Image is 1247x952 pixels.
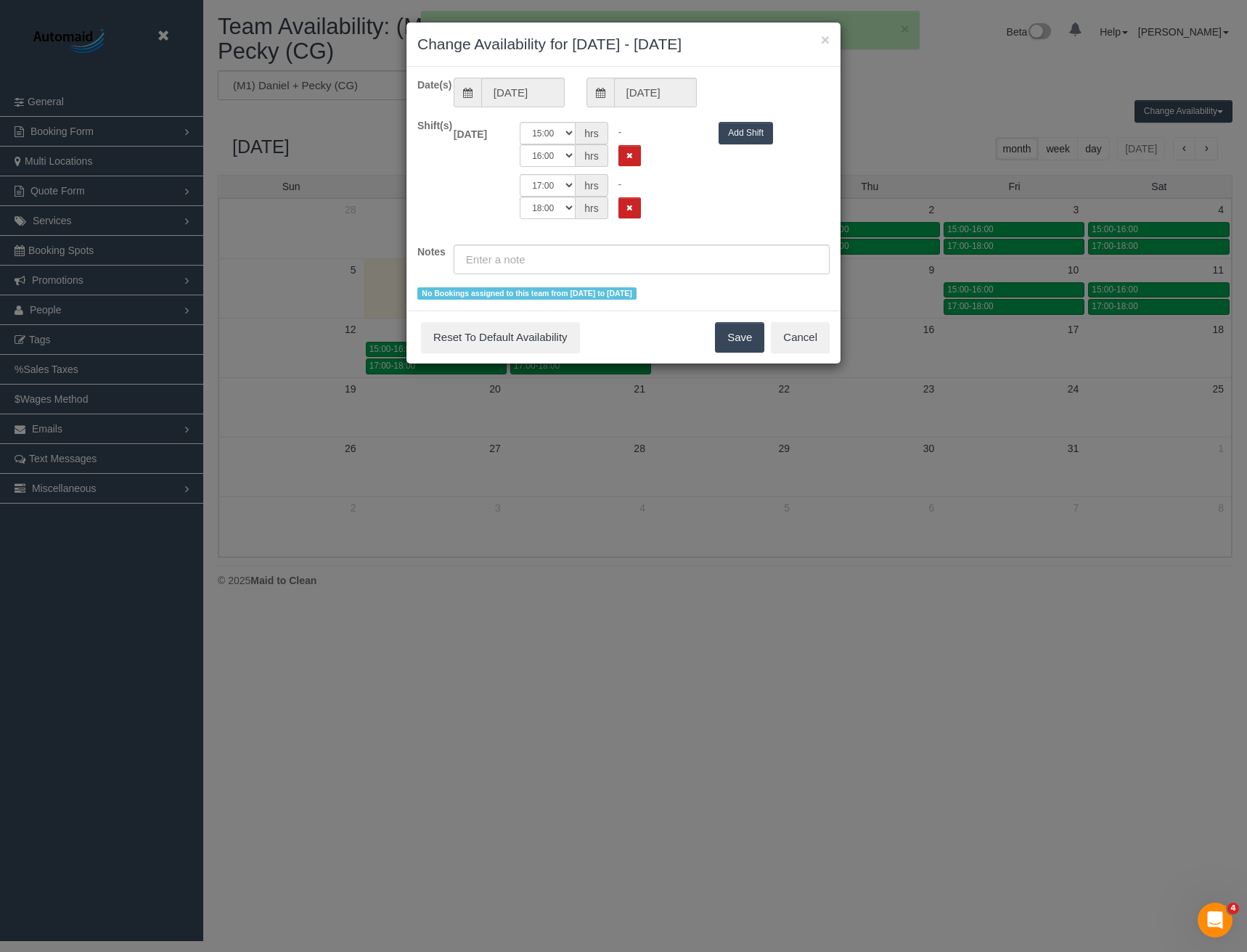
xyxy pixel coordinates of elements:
[417,33,830,55] h3: Change Availability for [DATE] - [DATE]
[1227,903,1239,914] span: 4
[406,245,443,259] label: Notes
[719,122,773,144] button: Add Shift
[406,118,443,133] label: Shift(s)
[421,322,580,353] button: Reset To Default Availability
[576,197,608,219] span: hrs
[618,197,641,218] button: Remove Shift
[614,78,698,107] input: To
[715,322,764,353] button: Save
[454,245,830,274] input: Enter a note
[576,122,608,144] span: hrs
[481,78,565,107] input: From
[771,322,830,353] button: Cancel
[406,78,443,92] label: Date(s)
[406,22,841,364] sui-modal: Change Availability for 10/10/2025 - 10/10/2025
[821,32,830,47] button: ×
[417,287,637,300] span: No Bookings assigned to this team from [DATE] to [DATE]
[1198,903,1232,937] iframe: Intercom live chat
[618,145,641,166] button: Remove Shift
[618,126,622,138] span: -
[576,144,608,167] span: hrs
[618,178,622,190] span: -
[576,174,608,197] span: hrs
[443,122,509,141] label: [DATE]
